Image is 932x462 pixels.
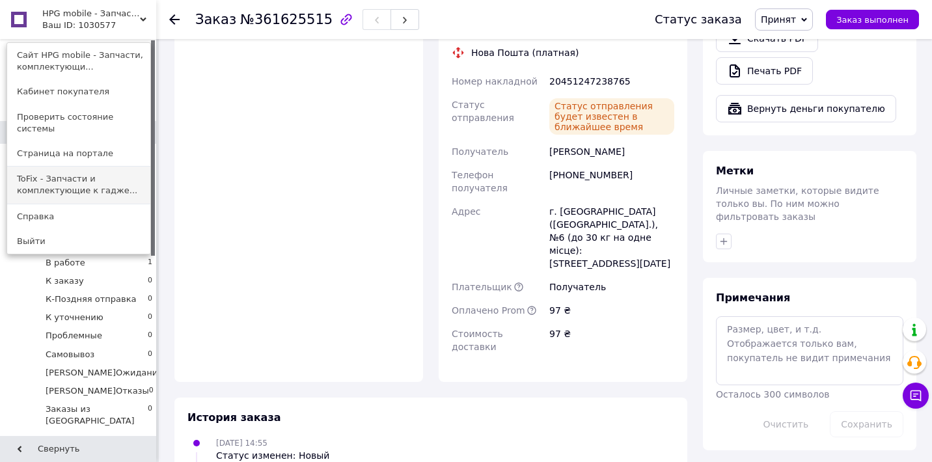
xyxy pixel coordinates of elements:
[716,165,754,177] span: Метки
[7,105,150,141] a: Проверить состояние системы
[46,293,137,305] span: К-Поздняя отправка
[547,322,677,359] div: 97 ₴
[452,305,525,316] span: Оплачено Prom
[761,14,796,25] span: Принят
[149,385,154,397] span: 0
[452,146,508,157] span: Получатель
[148,275,152,287] span: 0
[716,389,829,400] span: Осталось 300 символов
[547,140,677,163] div: [PERSON_NAME]
[7,79,150,104] a: Кабинет покупателя
[7,43,150,79] a: Сайт HPG mobile - Запчасти, комплектующи...
[7,204,150,229] a: Справка
[46,385,149,397] span: [PERSON_NAME]Отказы
[46,257,85,269] span: В работе
[716,95,896,122] button: Вернуть деньги покупателю
[46,330,102,342] span: Проблемные
[452,76,538,87] span: Номер накладной
[7,141,150,166] a: Страница на портале
[216,449,329,462] div: Статус изменен: Новый
[547,200,677,275] div: г. [GEOGRAPHIC_DATA] ([GEOGRAPHIC_DATA].), №6 (до 30 кг на одне місце): [STREET_ADDRESS][DATE]
[468,46,582,59] div: Нова Пошта (платная)
[826,10,919,29] button: Заказ выполнен
[547,163,677,200] div: [PHONE_NUMBER]
[148,312,152,323] span: 0
[148,403,152,427] span: 0
[148,257,152,269] span: 1
[240,12,333,27] span: №361625515
[452,100,514,123] span: Статус отправления
[46,275,84,287] span: К заказу
[452,329,503,352] span: Стоимость доставки
[46,349,94,360] span: Самовывоз
[655,13,742,26] div: Статус заказа
[716,292,790,304] span: Примечания
[169,13,180,26] div: Вернуться назад
[452,282,512,292] span: Плательщик
[148,349,152,360] span: 0
[148,330,152,342] span: 0
[7,229,150,254] a: Выйти
[716,185,879,222] span: Личные заметки, которые видите только вы. По ним можно фильтровать заказы
[547,275,677,299] div: Получатель
[547,299,677,322] div: 97 ₴
[42,8,140,20] span: HPG mobile - Запчасти, комплектующие и аксессуары для смартфонов и планшетов
[549,98,674,135] div: Статус отправления будет известен в ближайшее время
[452,170,508,193] span: Телефон получателя
[716,57,813,85] a: Печать PDF
[7,167,150,203] a: ToFix - Запчасти и комплектующие к гадже...
[46,312,103,323] span: К уточнению
[195,12,236,27] span: Заказ
[836,15,909,25] span: Заказ выполнен
[46,403,148,427] span: Заказы из [GEOGRAPHIC_DATA]
[187,411,281,424] span: История заказа
[903,383,929,409] button: Чат с покупателем
[452,206,480,217] span: Адрес
[42,20,97,31] div: Ваш ID: 1030577
[547,70,677,93] div: 20451247238765
[46,367,163,379] span: [PERSON_NAME]Ожидание
[148,293,152,305] span: 0
[216,439,267,448] span: [DATE] 14:55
